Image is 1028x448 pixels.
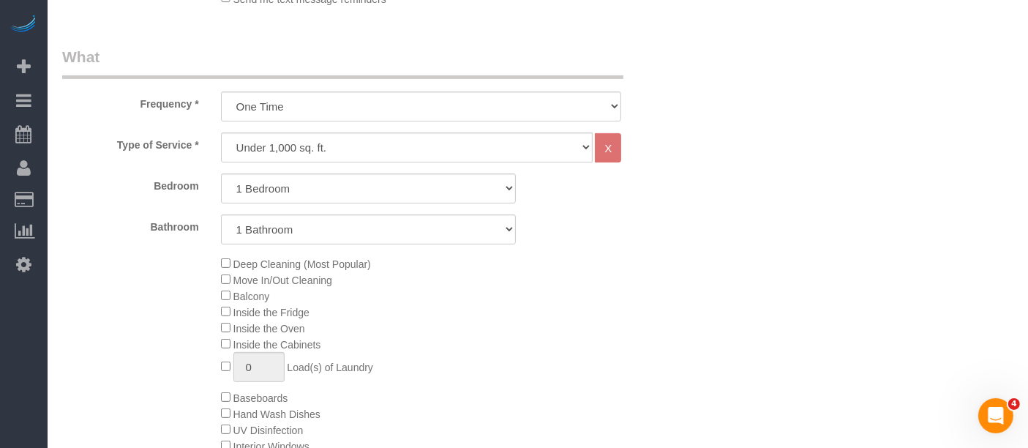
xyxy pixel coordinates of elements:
[287,362,373,373] span: Load(s) of Laundry
[978,398,1013,433] iframe: Intercom live chat
[51,132,210,152] label: Type of Service *
[233,408,320,420] span: Hand Wash Dishes
[233,291,270,302] span: Balcony
[233,275,332,286] span: Move In/Out Cleaning
[233,258,371,270] span: Deep Cleaning (Most Popular)
[233,425,304,436] span: UV Disinfection
[233,339,321,351] span: Inside the Cabinets
[9,15,38,35] img: Automaid Logo
[62,46,623,79] legend: What
[1008,398,1020,410] span: 4
[51,92,210,111] label: Frequency *
[233,323,305,335] span: Inside the Oven
[233,392,288,404] span: Baseboards
[51,214,210,234] label: Bathroom
[233,307,309,318] span: Inside the Fridge
[51,173,210,193] label: Bedroom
